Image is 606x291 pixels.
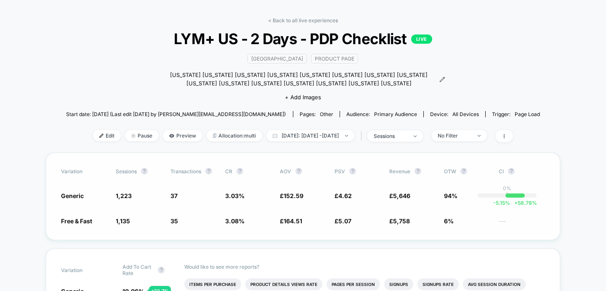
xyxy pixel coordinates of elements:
[508,168,515,175] button: ?
[268,17,338,24] a: < Back to all live experiences
[170,192,178,199] span: 37
[478,135,481,137] img: end
[280,168,291,175] span: AOV
[116,192,132,199] span: 1,223
[510,200,537,206] span: 58.79 %
[438,132,471,139] div: No Filter
[452,111,479,117] span: all devices
[284,217,302,225] span: 164.51
[295,168,302,175] button: ?
[327,278,380,290] li: Pages Per Session
[170,168,201,175] span: Transactions
[158,267,165,273] button: ?
[273,134,277,138] img: calendar
[514,200,518,206] span: +
[389,217,410,225] span: £
[320,111,333,117] span: other
[90,30,516,48] span: LYM+ US - 2 Days - PDP Checklist
[338,192,352,199] span: 4.62
[184,278,241,290] li: Items Per Purchase
[225,168,232,175] span: CR
[335,192,352,199] span: £
[99,134,104,138] img: edit
[506,191,508,198] p: |
[66,111,286,117] span: Start date: [DATE] (Last edit [DATE] by [PERSON_NAME][EMAIL_ADDRESS][DOMAIN_NAME])
[503,185,511,191] p: 0%
[280,217,302,225] span: £
[184,264,545,270] p: Would like to see more reports?
[61,168,107,175] span: Variation
[116,217,130,225] span: 1,135
[349,168,356,175] button: ?
[444,217,454,225] span: 6%
[345,135,348,137] img: end
[161,71,437,87] span: [US_STATE] [US_STATE] [US_STATE] [US_STATE] [US_STATE] [US_STATE] [US_STATE] [US_STATE] [US_STATE...
[266,130,354,141] span: [DATE]: [DATE] - [DATE]
[245,278,322,290] li: Product Details Views Rate
[93,130,121,141] span: Edit
[225,217,245,225] span: 3.08 %
[170,217,178,225] span: 35
[131,134,136,138] img: end
[411,34,432,44] p: LIVE
[61,217,92,225] span: Free & Fast
[414,135,417,137] img: end
[213,133,216,138] img: rebalance
[125,130,159,141] span: Pause
[499,168,545,175] span: CI
[280,192,303,199] span: £
[359,130,367,142] span: |
[116,168,137,175] span: Sessions
[460,168,467,175] button: ?
[284,192,303,199] span: 152.59
[141,168,148,175] button: ?
[205,168,212,175] button: ?
[389,192,410,199] span: £
[415,168,421,175] button: ?
[499,219,545,225] span: ---
[463,278,526,290] li: Avg Session Duration
[122,264,154,276] span: Add To Cart Rate
[300,111,333,117] div: Pages:
[444,192,457,199] span: 94%
[417,278,459,290] li: Signups Rate
[384,278,413,290] li: Signups
[335,168,345,175] span: PSV
[393,192,410,199] span: 5,646
[335,217,351,225] span: £
[311,54,358,63] span: Product Page
[285,94,321,101] span: + Add Images
[515,111,540,117] span: Page Load
[423,111,485,117] span: Device:
[163,130,202,141] span: Preview
[346,111,417,117] div: Audience:
[389,168,410,175] span: Revenue
[207,130,262,141] span: Allocation: multi
[338,217,351,225] span: 5.07
[61,264,107,276] span: Variation
[225,192,245,199] span: 3.03 %
[247,54,307,63] span: [GEOGRAPHIC_DATA]
[493,200,510,206] span: -5.15 %
[444,168,490,175] span: OTW
[492,111,540,117] div: Trigger:
[61,192,84,199] span: Generic
[237,168,243,175] button: ?
[374,111,417,117] span: Primary Audience
[393,217,410,225] span: 5,758
[374,133,407,139] div: sessions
